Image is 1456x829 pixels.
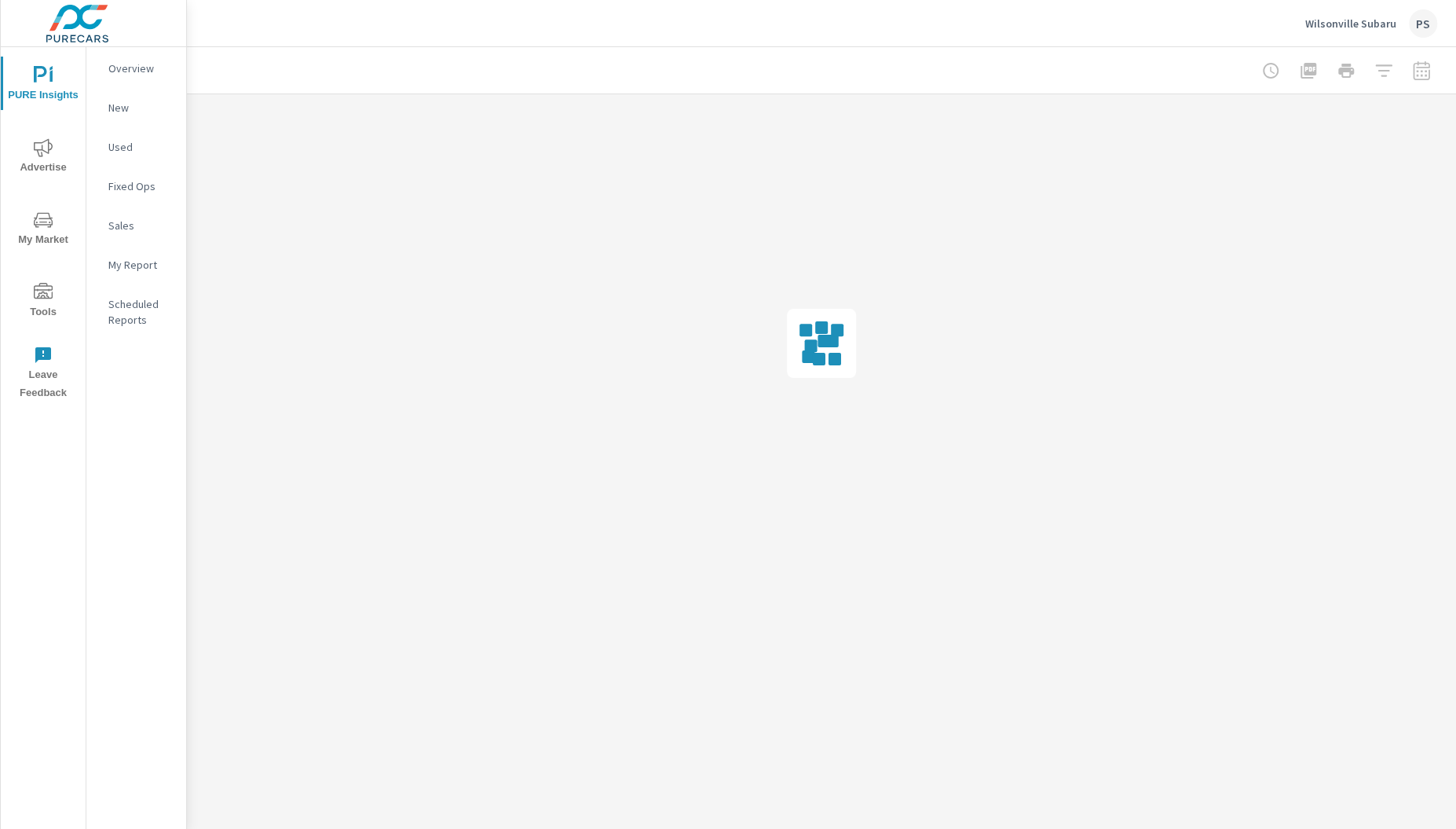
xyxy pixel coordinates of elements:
[86,214,186,237] div: Sales
[86,96,186,119] div: New
[108,218,174,233] p: Sales
[5,66,81,105] span: PURE Insights
[86,135,186,159] div: Used
[5,211,81,249] span: My Market
[108,139,174,155] p: Used
[108,61,174,76] p: Overview
[108,100,174,116] p: New
[86,253,186,277] div: My Report
[108,178,174,194] p: Fixed Ops
[108,296,174,328] p: Scheduled Reports
[1,47,86,409] div: nav menu
[86,292,186,332] div: Scheduled Reports
[5,283,81,321] span: Tools
[5,346,81,402] span: Leave Feedback
[1409,9,1437,38] div: PS
[108,257,174,273] p: My Report
[86,174,186,198] div: Fixed Ops
[86,57,186,80] div: Overview
[1305,17,1396,31] p: Wilsonville Subaru
[5,138,81,177] span: Advertise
